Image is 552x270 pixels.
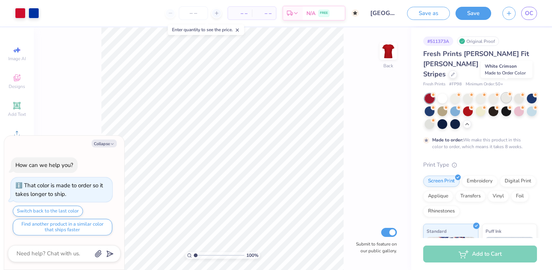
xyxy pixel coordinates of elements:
div: Rhinestones [423,206,460,217]
button: Save [455,7,491,20]
span: Designs [9,83,25,89]
div: Vinyl [488,191,509,202]
div: Back [383,62,393,69]
div: That color is made to order so it takes longer to ship. [15,182,103,198]
button: Switch back to the last color [13,206,83,217]
img: Back [381,44,396,59]
span: Add Text [8,111,26,117]
div: Applique [423,191,453,202]
span: – – [232,9,247,17]
strong: Made to order: [432,137,463,143]
div: Enter quantity to see the price. [168,24,244,35]
input: Untitled Design [365,6,401,21]
span: Fresh Prints [423,81,445,88]
div: We make this product in this color to order, which means it takes 8 weeks. [432,137,525,150]
span: Minimum Order: 50 + [466,81,503,88]
span: 100 % [246,252,258,259]
span: OC [525,9,533,18]
span: Fresh Prints [PERSON_NAME] Fit [PERSON_NAME] Shirt with Stripes [423,49,529,79]
div: White Crimson [481,61,532,78]
button: Find another product in a similar color that ships faster [13,219,112,235]
span: Standard [427,227,446,235]
button: Collapse [92,140,117,147]
span: FREE [320,11,328,16]
span: # FP98 [449,81,462,88]
div: Transfers [455,191,486,202]
div: Digital Print [500,176,536,187]
div: How can we help you? [15,161,73,169]
div: Embroidery [462,176,498,187]
span: N/A [306,9,315,17]
a: OC [521,7,537,20]
div: Screen Print [423,176,460,187]
div: Foil [511,191,529,202]
div: # 511373A [423,36,453,46]
input: – – [179,6,208,20]
div: Original Proof [457,36,499,46]
span: – – [256,9,271,17]
span: Image AI [8,56,26,62]
span: Made to Order Color [485,70,526,76]
label: Submit to feature on our public gallery. [352,241,397,254]
span: Puff Ink [486,227,501,235]
div: Print Type [423,161,537,169]
button: Save as [407,7,450,20]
